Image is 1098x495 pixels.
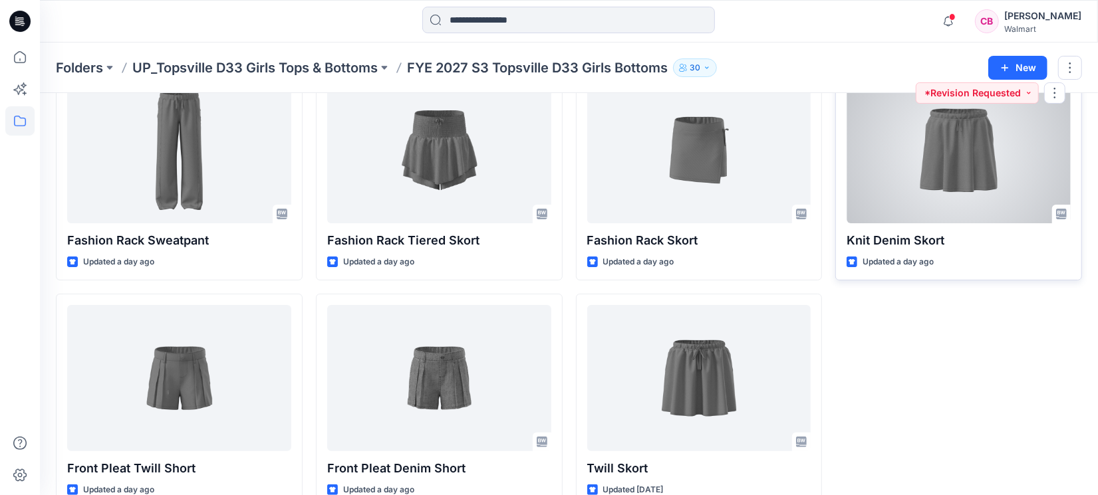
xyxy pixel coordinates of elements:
[327,231,551,250] p: Fashion Rack Tiered Skort
[587,231,811,250] p: Fashion Rack Skort
[67,305,291,451] a: Front Pleat Twill Short
[603,255,674,269] p: Updated a day ago
[67,77,291,223] a: Fashion Rack Sweatpant
[1004,8,1081,24] div: [PERSON_NAME]
[975,9,999,33] div: CB
[988,56,1047,80] button: New
[1004,24,1081,34] div: Walmart
[587,459,811,478] p: Twill Skort
[673,58,717,77] button: 30
[587,305,811,451] a: Twill Skort
[343,255,414,269] p: Updated a day ago
[863,255,934,269] p: Updated a day ago
[690,60,700,75] p: 30
[67,231,291,250] p: Fashion Rack Sweatpant
[327,459,551,478] p: Front Pleat Denim Short
[132,58,378,77] a: UP_Topsville D33 Girls Tops & Bottoms
[847,231,1071,250] p: Knit Denim Skort
[847,77,1071,223] a: Knit Denim Skort
[83,255,154,269] p: Updated a day ago
[67,459,291,478] p: Front Pleat Twill Short
[56,58,103,77] a: Folders
[587,77,811,223] a: Fashion Rack Skort
[327,77,551,223] a: Fashion Rack Tiered Skort
[327,305,551,451] a: Front Pleat Denim Short
[407,58,668,77] p: FYE 2027 S3 Topsville D33 Girls Bottoms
